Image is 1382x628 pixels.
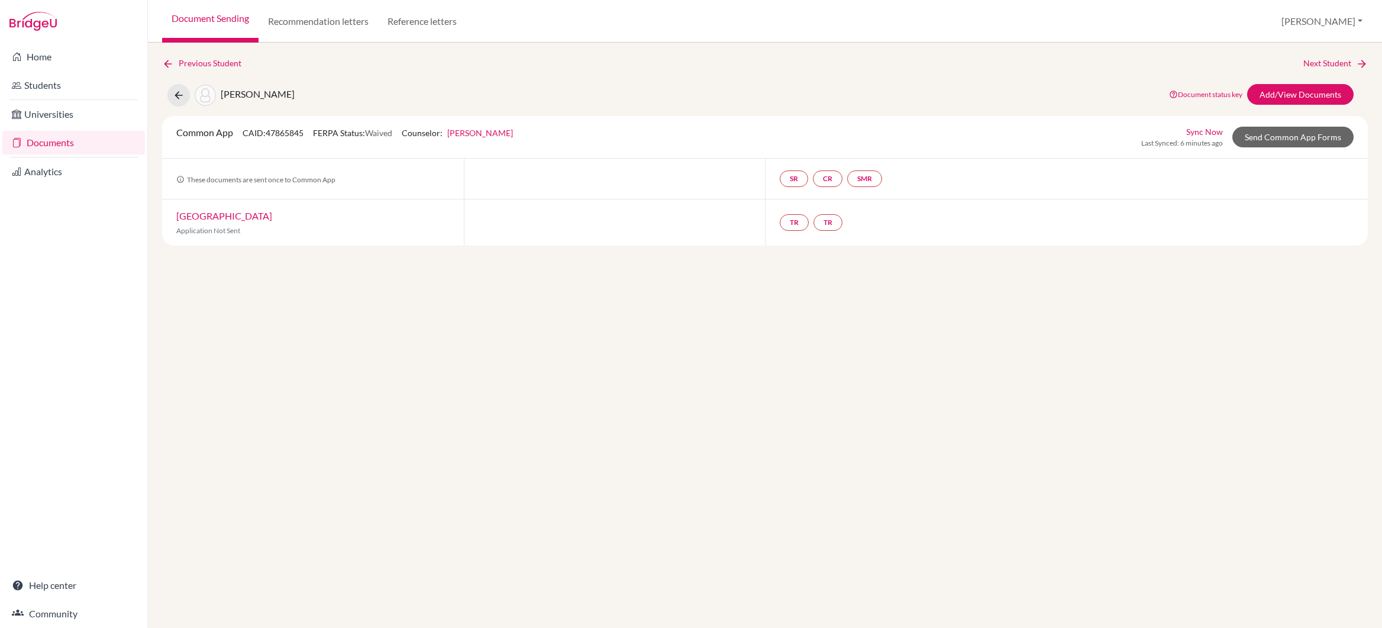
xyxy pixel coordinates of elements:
a: Analytics [2,160,145,183]
a: TR [780,214,809,231]
a: Home [2,45,145,69]
a: Sync Now [1186,125,1223,138]
a: Previous Student [162,57,251,70]
a: Add/View Documents [1247,84,1354,105]
img: Bridge-U [9,12,57,31]
a: Documents [2,131,145,154]
span: CAID: 47865845 [243,128,303,138]
a: CR [813,170,842,187]
a: Next Student [1303,57,1368,70]
a: SMR [847,170,882,187]
a: TR [813,214,842,231]
span: Waived [365,128,392,138]
button: [PERSON_NAME] [1276,10,1368,33]
a: Document status key [1169,90,1242,99]
a: Send Common App Forms [1232,127,1354,147]
a: [PERSON_NAME] [447,128,513,138]
a: Community [2,602,145,626]
span: Common App [176,127,233,138]
span: These documents are sent once to Common App [176,175,335,184]
a: SR [780,170,808,187]
span: FERPA Status: [313,128,392,138]
span: Counselor: [402,128,513,138]
span: Application Not Sent [176,226,240,235]
a: Help center [2,574,145,597]
span: Last Synced: 6 minutes ago [1141,138,1223,149]
span: [PERSON_NAME] [221,88,295,99]
a: Students [2,73,145,97]
a: Universities [2,102,145,126]
a: [GEOGRAPHIC_DATA] [176,210,272,221]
